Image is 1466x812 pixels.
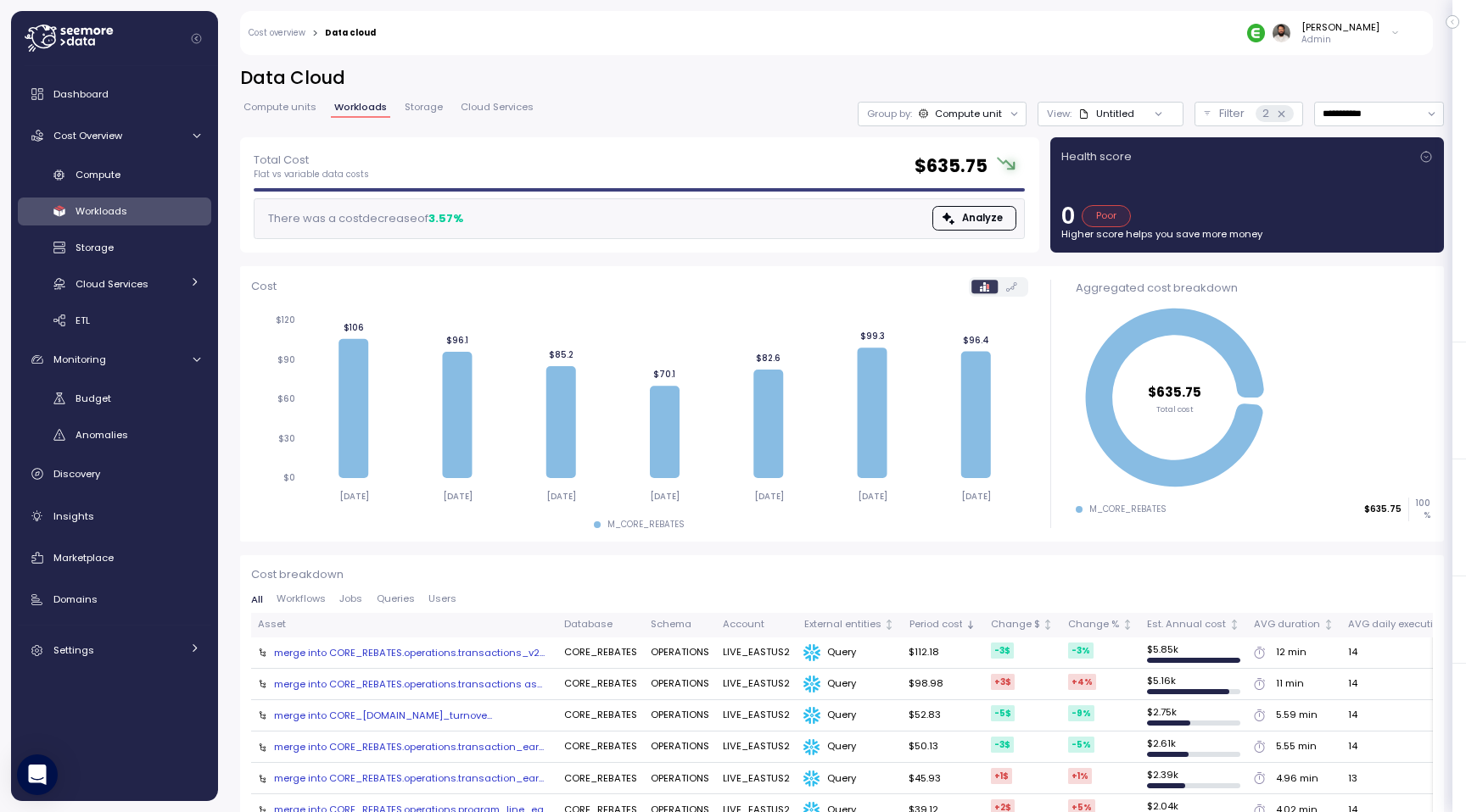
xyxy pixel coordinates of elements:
[461,103,534,112] span: Cloud Services
[18,197,211,225] a: Workloads
[53,129,122,142] span: Cost Overview
[18,541,211,575] a: Marketplace
[803,618,881,633] div: External entities
[18,499,211,533] a: Insights
[1228,619,1240,631] div: Not sorted
[557,637,644,669] td: CORE_REBATES
[1061,613,1140,637] th: Change %Not sorted
[18,421,211,449] a: Anomalies
[1140,731,1247,763] td: $ 2.61k
[274,646,545,659] div: merge into CORE_REBATES.operations.transactions_v2...
[254,152,369,169] p: Total Cost
[983,613,1060,637] th: Change $Not sorted
[1140,637,1247,669] td: $ 5.85k
[1068,674,1096,690] div: +4 %
[446,335,468,346] tspan: $96.1
[1047,107,1072,120] p: View:
[277,594,326,603] span: Workflows
[18,234,211,262] a: Storage
[965,619,976,631] div: Sorted descending
[803,644,895,661] div: Query
[277,393,295,404] tspan: $60
[377,594,415,603] span: Queries
[339,594,362,603] span: Jobs
[258,618,551,633] div: Asset
[312,28,318,39] div: >
[803,770,895,787] div: Query
[1247,24,1265,42] img: 689adfd76a9d17b9213495f1.PNG
[1247,613,1341,637] th: AVG durationNot sorted
[53,551,114,565] span: Marketplace
[723,618,790,633] div: Account
[18,161,211,189] a: Compute
[1140,613,1247,637] th: Est. Annual costNot sorted
[249,29,305,37] a: Cost overview
[644,731,716,763] td: OPERATIONS
[18,77,211,111] a: Dashboard
[251,278,277,295] p: Cost
[76,277,148,291] span: Cloud Services
[883,619,895,631] div: Not sorted
[18,457,211,491] a: Discovery
[251,595,263,604] span: All
[716,669,797,700] td: LIVE_EASTUS2
[902,637,983,669] td: $112.18
[1262,105,1269,122] p: 2
[991,618,1040,633] div: Change $
[909,618,962,633] div: Period cost
[1276,771,1318,787] div: 4.96 min
[1082,205,1132,227] div: Poor
[644,763,716,794] td: OPERATIONS
[76,314,90,327] span: ETL
[962,207,1003,230] span: Analyze
[644,637,716,669] td: OPERATIONS
[651,618,709,633] div: Schema
[557,731,644,763] td: CORE_REBATES
[716,700,797,731] td: LIVE_EASTUS2
[17,754,58,795] div: Open Intercom Messenger
[53,87,109,101] span: Dashboard
[803,739,895,756] div: Query
[325,29,376,37] div: Data cloud
[546,491,576,502] tspan: [DATE]
[1140,700,1247,731] td: $ 2.75k
[263,210,463,227] div: There was a cost decrease of
[557,763,644,794] td: CORE_REBATES
[902,613,983,637] th: Period costSorted descending
[76,168,120,181] span: Compute
[18,634,211,668] a: Settings
[902,669,983,700] td: $98.98
[1276,645,1307,660] div: 12 min
[1219,105,1245,122] p: Filter
[1301,20,1379,34] div: [PERSON_NAME]
[1068,768,1092,784] div: +1 %
[1061,148,1132,165] p: Health score
[915,154,988,179] h2: $ 635.75
[276,314,295,325] tspan: $120
[76,241,114,254] span: Storage
[334,103,387,112] span: Workloads
[443,491,473,502] tspan: [DATE]
[797,613,902,637] th: External entitiesNot sorted
[53,643,94,657] span: Settings
[274,709,492,722] div: merge into CORE_[DOMAIN_NAME]_turnove...
[961,491,991,502] tspan: [DATE]
[339,491,368,502] tspan: [DATE]
[803,707,895,724] div: Query
[1076,280,1430,297] div: Aggregated cost breakdown
[991,674,1015,690] div: +3 $
[1273,24,1290,42] img: ACg8ocLskjvUhBDgxtSFCRx4ztb74ewwa1VrVEuDBD_Ho1mrTsQB-QE=s96-c
[859,331,884,342] tspan: $99.3
[644,700,716,731] td: OPERATIONS
[1122,619,1133,631] div: Not sorted
[53,592,98,606] span: Domains
[1364,503,1402,515] p: $635.75
[1323,619,1335,631] div: Not sorted
[405,103,443,112] span: Storage
[653,369,675,380] tspan: $70.1
[1348,618,1452,633] div: AVG daily executions
[1276,676,1304,692] div: 11 min
[1140,763,1247,794] td: $ 2.39k
[991,737,1014,753] div: -3 $
[76,428,128,442] span: Anomalies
